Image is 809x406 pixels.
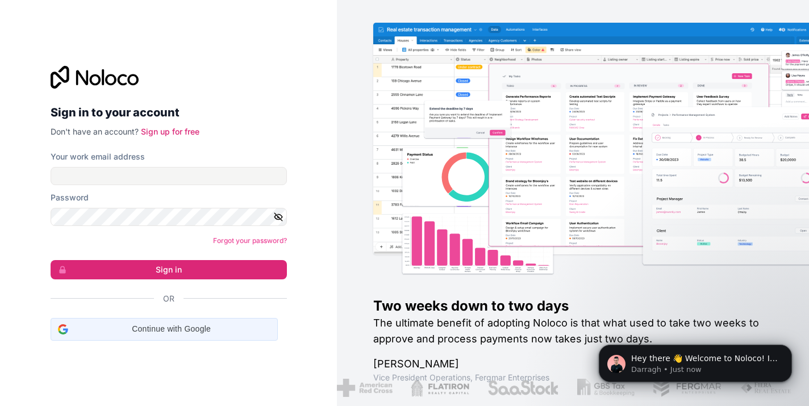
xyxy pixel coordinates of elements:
a: Sign up for free [141,127,199,136]
img: /assets/saastock-C6Zbiodz.png [485,379,556,397]
img: /assets/american-red-cross-BAupjrZR.png [335,379,390,397]
img: /assets/flatiron-C8eUkumj.png [408,379,467,397]
h1: Two weeks down to two days [373,297,773,315]
label: Your work email address [51,151,145,162]
span: Or [163,293,174,304]
span: Continue with Google [73,323,270,335]
label: Password [51,192,89,203]
h2: The ultimate benefit of adopting Noloco is that what used to take two weeks to approve and proces... [373,315,773,347]
h2: Sign in to your account [51,102,287,123]
a: Forgot your password? [213,236,287,245]
span: Don't have an account? [51,127,139,136]
input: Email address [51,167,287,185]
button: Sign in [51,260,287,279]
img: /assets/gbstax-C-GtDUiK.png [574,379,632,397]
input: Password [51,208,287,226]
h1: [PERSON_NAME] [373,356,773,372]
div: Continue with Google [51,318,278,341]
iframe: Intercom notifications message [582,315,809,400]
h1: Vice President Operations , Fergmar Enterprises [373,372,773,383]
